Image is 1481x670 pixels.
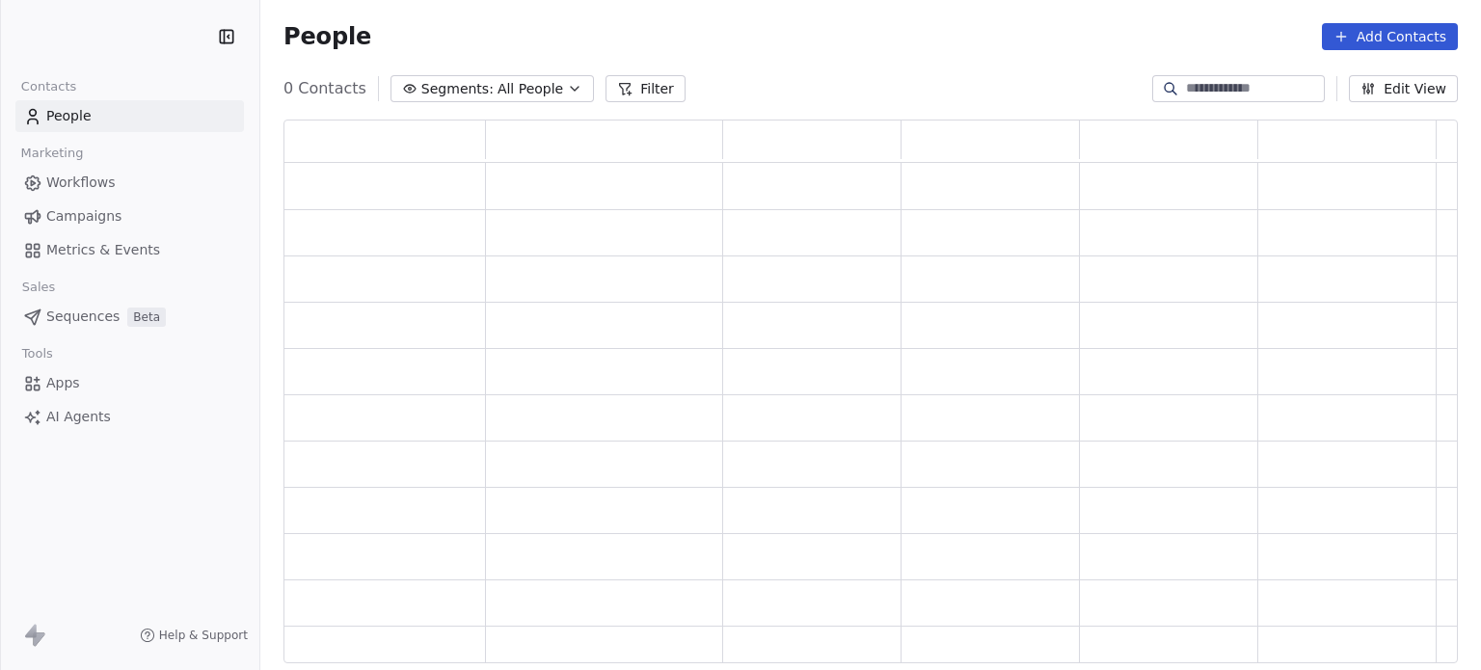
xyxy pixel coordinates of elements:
span: Workflows [46,173,116,193]
span: All People [498,79,563,99]
span: Tools [13,339,61,368]
button: Add Contacts [1322,23,1458,50]
a: Workflows [15,167,244,199]
button: Filter [606,75,686,102]
span: Metrics & Events [46,240,160,260]
a: Apps [15,367,244,399]
span: Contacts [13,72,85,101]
a: Help & Support [140,628,248,643]
a: Campaigns [15,201,244,232]
a: AI Agents [15,401,244,433]
a: Metrics & Events [15,234,244,266]
a: People [15,100,244,132]
span: Sales [13,273,64,302]
span: 0 Contacts [283,77,366,100]
span: Help & Support [159,628,248,643]
span: Marketing [13,139,92,168]
span: Segments: [421,79,494,99]
button: Edit View [1349,75,1458,102]
span: People [46,106,92,126]
span: Apps [46,373,80,393]
span: Campaigns [46,206,121,227]
span: Sequences [46,307,120,327]
span: People [283,22,371,51]
span: AI Agents [46,407,111,427]
span: Beta [127,308,166,327]
a: SequencesBeta [15,301,244,333]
